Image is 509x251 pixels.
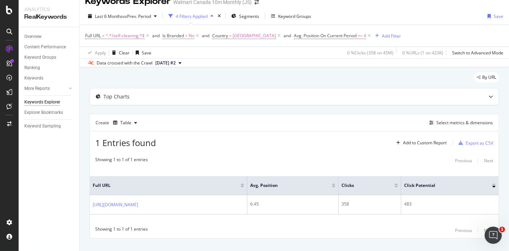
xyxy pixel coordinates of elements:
[106,31,145,41] span: ^.*/self-cleaning.*$
[341,201,398,207] div: 358
[494,13,503,19] div: Save
[202,32,209,39] button: and
[109,47,130,58] button: Clear
[426,119,493,127] button: Select metrics & dimensions
[152,59,184,67] button: [DATE] #2
[436,120,493,126] div: Select metrics & dimensions
[24,74,43,82] div: Keywords
[239,13,259,19] span: Segments
[402,50,443,56] div: 0 % URLs ( 1 on 423K )
[24,33,42,40] div: Overview
[163,33,184,39] span: Is Branded
[24,64,40,72] div: Ranking
[103,93,130,100] div: Top Charts
[278,13,311,19] div: Keyword Groups
[404,182,481,189] span: Click Potential
[341,182,384,189] span: Clicks
[110,117,140,129] button: Table
[250,201,335,207] div: 6.45
[95,13,123,19] span: Last 6 Months
[95,226,148,235] div: Showing 1 to 1 of 1 entries
[24,43,66,51] div: Content Performance
[152,33,160,39] div: and
[482,75,496,79] span: By URL
[95,156,148,165] div: Showing 1 to 1 of 1 entries
[485,10,503,22] button: Save
[449,47,503,58] button: Switch to Advanced Mode
[250,182,321,189] span: Avg. Position
[119,50,130,56] div: Clear
[185,33,188,39] span: =
[393,137,447,149] button: Add to Custom Report
[216,13,222,20] div: times
[93,182,230,189] span: Full URL
[404,201,496,207] div: 483
[452,50,503,56] div: Switch to Advanced Mode
[24,13,73,21] div: RealKeywords
[372,32,401,40] button: Add Filter
[212,33,228,39] span: Country
[268,10,314,22] button: Keyword Groups
[95,50,106,56] div: Apply
[85,10,160,22] button: Last 6 MonthsvsPrev. Period
[484,158,493,164] div: Next
[484,227,493,233] div: Next
[474,72,499,82] div: legacy label
[102,33,105,39] span: =
[95,137,156,149] span: 1 Entries found
[24,54,74,61] a: Keyword Groups
[499,227,505,232] span: 1
[456,137,493,149] button: Export as CSV
[24,43,74,51] a: Content Performance
[24,6,73,13] div: Analytics
[455,227,472,233] div: Previous
[96,117,140,129] div: Create
[166,10,216,22] button: 4 Filters Applied
[142,50,151,56] div: Save
[364,31,366,41] span: 4
[152,32,160,39] button: and
[347,50,393,56] div: 0 % Clicks ( 358 on 45M )
[24,122,61,130] div: Keyword Sampling
[176,13,208,19] div: 4 Filters Applied
[233,31,276,41] span: [GEOGRAPHIC_DATA]
[123,13,151,19] span: vs Prev. Period
[484,156,493,165] button: Next
[358,33,363,39] span: >=
[466,140,493,146] div: Export as CSV
[403,141,447,145] div: Add to Custom Report
[189,31,194,41] span: No
[24,98,74,106] a: Keywords Explorer
[24,85,50,92] div: More Reports
[202,33,209,39] div: and
[484,226,493,235] button: Next
[24,98,60,106] div: Keywords Explorer
[229,33,232,39] span: =
[24,109,74,116] a: Explorer Bookmarks
[155,60,176,66] span: 2025 Sep. 19th #2
[24,74,74,82] a: Keywords
[24,109,63,116] div: Explorer Bookmarks
[294,33,357,39] span: Avg. Position On Current Period
[485,227,502,244] iframe: Intercom live chat
[455,156,472,165] button: Previous
[120,121,131,125] div: Table
[455,226,472,235] button: Previous
[24,54,56,61] div: Keyword Groups
[283,33,291,39] div: and
[24,85,67,92] a: More Reports
[133,47,151,58] button: Save
[455,158,472,164] div: Previous
[85,47,106,58] button: Apply
[382,33,401,39] div: Add Filter
[24,64,74,72] a: Ranking
[93,201,138,208] a: [URL][DOMAIN_NAME]
[97,60,152,66] div: Data crossed with the Crawl
[85,33,101,39] span: Full URL
[24,122,74,130] a: Keyword Sampling
[228,10,262,22] button: Segments
[24,33,74,40] a: Overview
[283,32,291,39] button: and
